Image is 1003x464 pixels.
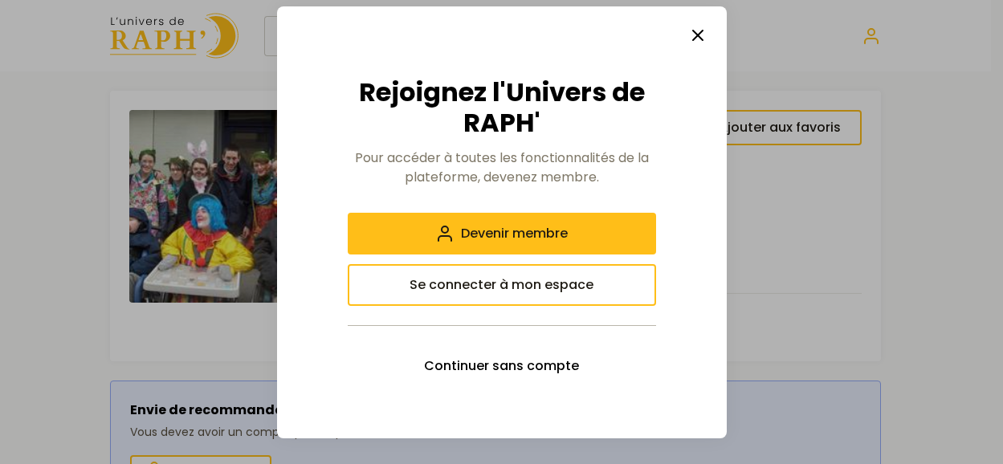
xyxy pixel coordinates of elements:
[348,149,656,187] p: Pour accéder à toutes les fonctionnalités de la plateforme, devenez membre.
[410,275,593,295] span: Se connecter à mon espace
[348,213,656,254] button: Devenir membre
[348,345,656,387] button: Continuer sans compte
[424,356,579,376] span: Continuer sans compte
[348,77,656,139] h2: Rejoignez l'Univers de RAPH'
[461,224,568,243] span: Devenir membre
[348,264,656,306] button: Se connecter à mon espace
